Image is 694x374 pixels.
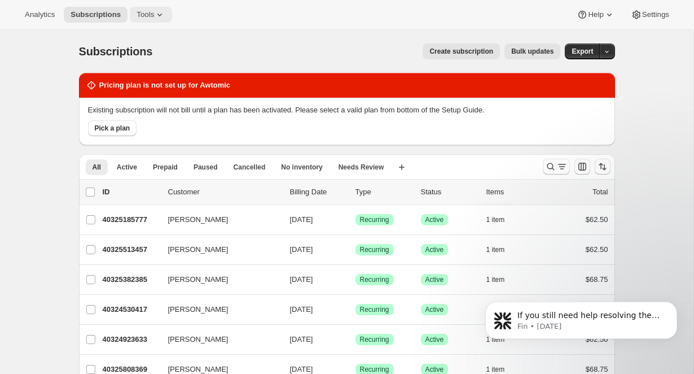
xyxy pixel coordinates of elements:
[421,186,477,198] p: Status
[290,275,313,284] span: [DATE]
[425,275,444,284] span: Active
[103,302,608,318] div: 40324530417[PERSON_NAME][DATE]SuccessRecurringSuccessActive1 item$62.50
[71,10,121,19] span: Subscriptions
[588,10,603,19] span: Help
[290,365,313,373] span: [DATE]
[161,211,274,229] button: [PERSON_NAME]
[103,186,608,198] div: IDCustomerBilling DateTypeStatusItemsTotal
[360,305,389,314] span: Recurring
[642,10,669,19] span: Settings
[586,365,608,373] span: $68.75
[49,44,195,54] p: Message from Fin, sent 1d ago
[360,365,389,374] span: Recurring
[103,274,159,285] p: 40325382385
[486,272,517,288] button: 1 item
[425,215,444,224] span: Active
[429,47,493,56] span: Create subscription
[168,304,229,315] span: [PERSON_NAME]
[161,301,274,319] button: [PERSON_NAME]
[468,278,694,368] iframe: Intercom notifications message
[103,244,159,255] p: 40325513457
[565,44,600,59] button: Export
[161,241,274,259] button: [PERSON_NAME]
[103,334,159,345] p: 40324923633
[423,44,500,59] button: Create subscription
[486,242,517,258] button: 1 item
[103,332,608,347] div: 40324923633[PERSON_NAME][DATE]SuccessRecurringSuccessActive1 item$62.50
[103,212,608,228] div: 40325185777[PERSON_NAME][DATE]SuccessRecurringSuccessActive1 item$62.50
[168,214,229,225] span: [PERSON_NAME]
[586,245,608,254] span: $62.50
[194,163,218,172] span: Paused
[355,186,412,198] div: Type
[486,186,543,198] div: Items
[486,212,517,228] button: 1 item
[586,215,608,224] span: $62.50
[234,163,266,172] span: Cancelled
[624,7,676,23] button: Settings
[117,163,137,172] span: Active
[360,245,389,254] span: Recurring
[504,44,560,59] button: Bulk updates
[425,335,444,344] span: Active
[64,7,128,23] button: Subscriptions
[161,271,274,289] button: [PERSON_NAME]
[570,7,621,23] button: Help
[592,186,608,198] p: Total
[425,245,444,254] span: Active
[290,335,313,343] span: [DATE]
[290,245,313,254] span: [DATE]
[88,120,137,136] button: Pick a plan
[161,330,274,349] button: [PERSON_NAME]
[130,7,172,23] button: Tools
[290,305,313,314] span: [DATE]
[79,45,153,58] span: Subscriptions
[360,215,389,224] span: Recurring
[595,159,610,175] button: Sort the results
[360,335,389,344] span: Recurring
[486,275,505,284] span: 1 item
[511,47,554,56] span: Bulk updates
[339,163,384,172] span: Needs Review
[393,159,411,175] button: Create new view
[95,124,130,133] span: Pick a plan
[572,47,593,56] span: Export
[99,80,231,91] h2: Pricing plan is not set up for Awtomic
[18,7,62,23] button: Analytics
[168,186,281,198] p: Customer
[103,272,608,288] div: 40325382385[PERSON_NAME][DATE]SuccessRecurringSuccessActive1 item$68.75
[574,159,590,175] button: Customize table column order and visibility
[168,274,229,285] span: [PERSON_NAME]
[586,275,608,284] span: $68.75
[103,214,159,225] p: 40325185777
[25,10,55,19] span: Analytics
[425,365,444,374] span: Active
[360,275,389,284] span: Recurring
[103,242,608,258] div: 40325513457[PERSON_NAME][DATE]SuccessRecurringSuccessActive1 item$62.50
[153,163,178,172] span: Prepaid
[281,163,322,172] span: No inventory
[137,10,154,19] span: Tools
[93,163,101,172] span: All
[88,105,606,116] p: Existing subscription will not bill until a plan has been activated. Please select a valid plan f...
[168,244,229,255] span: [PERSON_NAME]
[103,304,159,315] p: 40324530417
[486,215,505,224] span: 1 item
[168,334,229,345] span: [PERSON_NAME]
[103,186,159,198] p: ID
[290,215,313,224] span: [DATE]
[49,33,191,98] span: If you still need help resolving the issue with updating the next billing date, I’m here to assis...
[486,245,505,254] span: 1 item
[290,186,346,198] p: Billing Date
[425,305,444,314] span: Active
[543,159,570,175] button: Search and filter results
[486,365,505,374] span: 1 item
